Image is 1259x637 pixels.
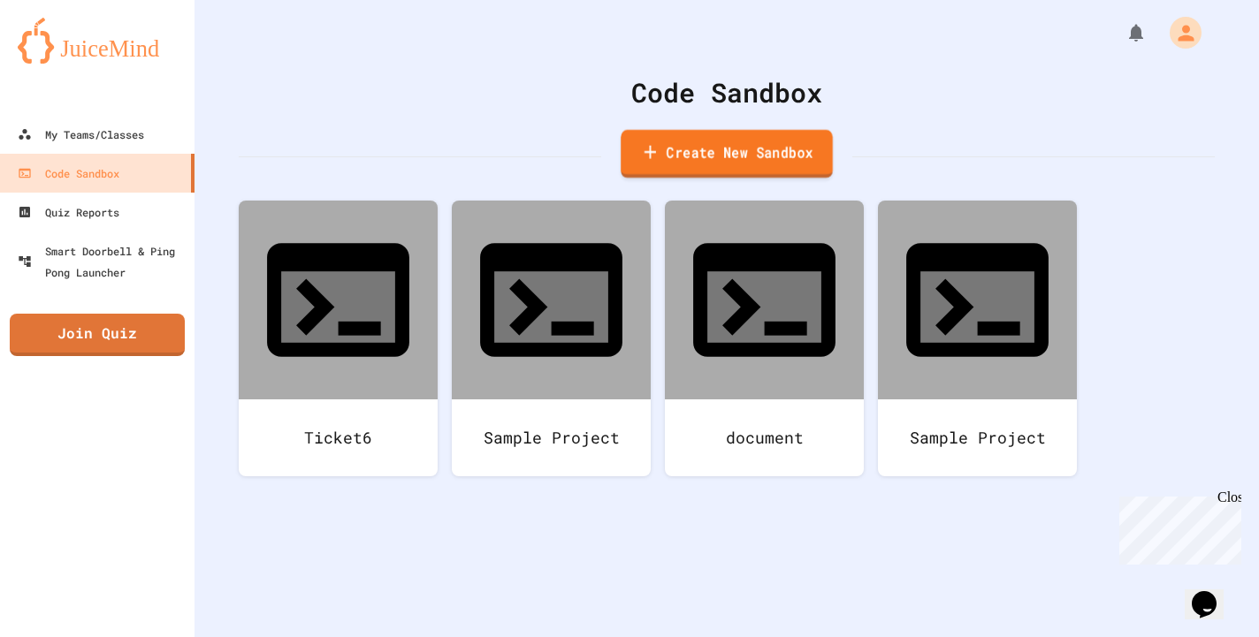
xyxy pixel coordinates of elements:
[452,399,651,476] div: Sample Project
[665,399,864,476] div: document
[239,201,438,476] a: Ticket6
[18,163,119,184] div: Code Sandbox
[1151,12,1206,53] div: My Account
[452,201,651,476] a: Sample Project
[1185,566,1241,619] iframe: chat widget
[10,314,185,356] a: Join Quiz
[18,124,144,145] div: My Teams/Classes
[239,399,438,476] div: Ticket6
[18,201,119,223] div: Quiz Reports
[18,240,187,283] div: Smart Doorbell & Ping Pong Launcher
[1112,489,1241,565] iframe: chat widget
[1093,18,1151,48] div: My Notifications
[18,18,177,64] img: logo-orange.svg
[621,130,833,178] a: Create New Sandbox
[7,7,122,112] div: Chat with us now!Close
[665,201,864,476] a: document
[878,201,1077,476] a: Sample Project
[239,72,1215,112] div: Code Sandbox
[878,399,1077,476] div: Sample Project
